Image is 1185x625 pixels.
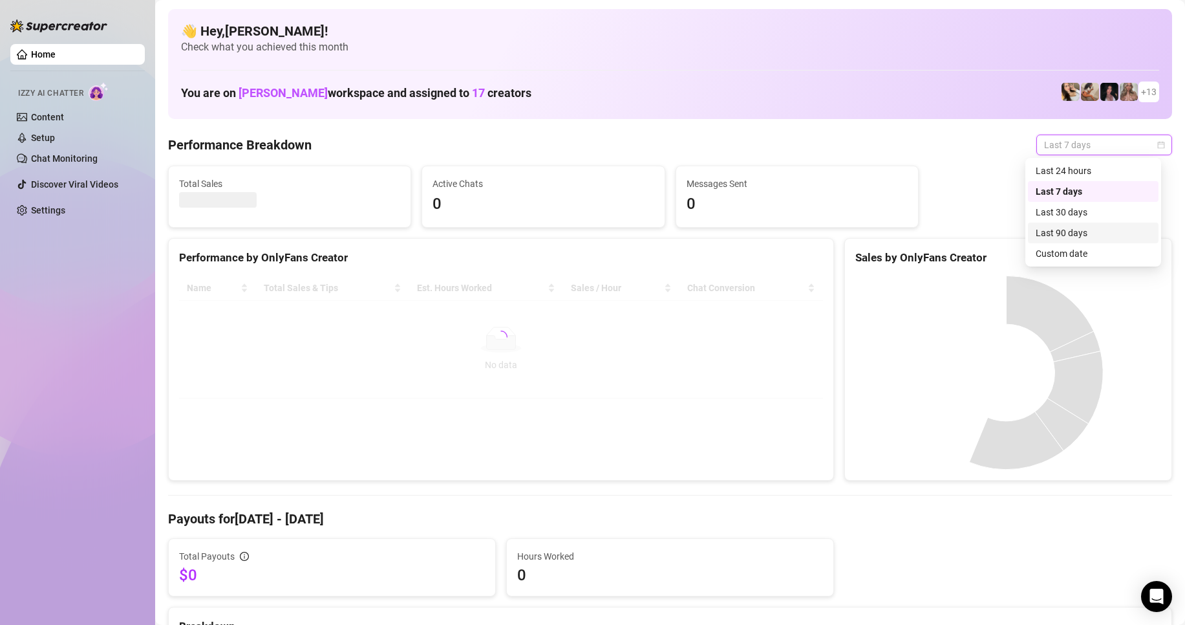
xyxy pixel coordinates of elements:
span: Hours Worked [517,549,823,564]
div: Last 24 hours [1036,164,1151,178]
div: Custom date [1036,247,1151,261]
a: Discover Viral Videos [31,179,118,190]
a: Setup [31,133,55,143]
div: Last 90 days [1036,226,1151,240]
span: Messages Sent [687,177,908,191]
div: Last 30 days [1028,202,1158,223]
div: Last 7 days [1036,184,1151,199]
span: + 13 [1141,85,1157,99]
span: 0 [517,565,823,586]
img: logo-BBDzfeDw.svg [10,19,107,32]
span: 0 [687,192,908,217]
a: Chat Monitoring [31,153,98,164]
span: $0 [179,565,485,586]
h4: Payouts for [DATE] - [DATE] [168,510,1172,528]
img: AI Chatter [89,82,109,101]
div: Last 24 hours [1028,160,1158,181]
span: Last 7 days [1044,135,1164,155]
div: Custom date [1028,243,1158,264]
h4: 👋 Hey, [PERSON_NAME] ! [181,22,1159,40]
div: Open Intercom Messenger [1141,581,1172,612]
span: calendar [1157,141,1165,149]
div: Last 30 days [1036,205,1151,219]
div: Last 7 days [1028,181,1158,202]
div: Sales by OnlyFans Creator [855,249,1161,267]
span: Check what you achieved this month [181,40,1159,54]
a: Home [31,49,56,60]
span: Total Payouts [179,549,235,564]
span: Active Chats [432,177,654,191]
a: Settings [31,205,65,215]
h4: Performance Breakdown [168,136,312,154]
h1: You are on workspace and assigned to creators [181,86,531,100]
a: Content [31,112,64,122]
div: Performance by OnlyFans Creator [179,249,823,267]
img: Kenzie (@dmaxkenz) [1120,83,1138,101]
span: 0 [432,192,654,217]
span: Izzy AI Chatter [18,87,83,100]
span: [PERSON_NAME] [239,86,328,100]
span: loading [492,329,509,346]
span: 17 [472,86,485,100]
img: Avry (@avryjennerfree) [1062,83,1080,101]
div: Last 90 days [1028,223,1158,243]
span: Total Sales [179,177,400,191]
img: Baby (@babyyyybellaa) [1100,83,1118,101]
img: Kayla (@kaylathaylababy) [1081,83,1099,101]
span: info-circle [240,552,249,561]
